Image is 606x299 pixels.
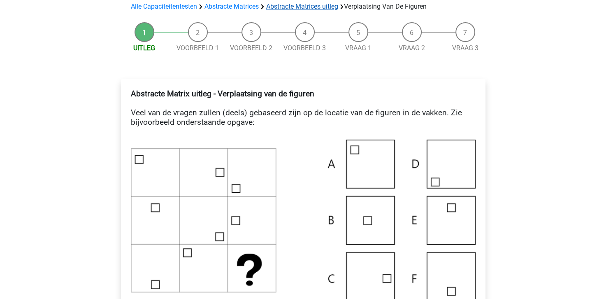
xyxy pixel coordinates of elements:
a: Vraag 1 [345,44,371,52]
a: Voorbeeld 1 [176,44,219,52]
b: Abstracte Matrix uitleg - Verplaatsing van de figuren [131,89,314,98]
a: Voorbeeld 2 [230,44,272,52]
a: Vraag 3 [452,44,478,52]
a: Vraag 2 [399,44,425,52]
a: Abstracte Matrices [204,2,259,10]
h4: Veel van de vragen zullen (deels) gebaseerd zijn op de locatie van de figuren in de vakken. Zie b... [131,89,476,136]
a: Abstracte Matrices uitleg [266,2,338,10]
a: Voorbeeld 3 [283,44,326,52]
a: Uitleg [133,44,155,52]
div: Verplaatsing Van De Figuren [128,2,479,12]
a: Alle Capaciteitentesten [131,2,197,10]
